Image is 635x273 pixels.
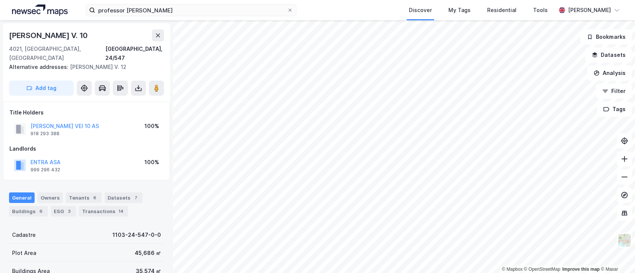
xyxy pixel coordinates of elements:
[12,5,68,16] img: logo.a4113a55bc3d86da70a041830d287a7e.svg
[409,6,432,15] div: Discover
[448,6,471,15] div: My Tags
[105,44,164,63] div: [GEOGRAPHIC_DATA], 24/547
[568,6,611,15] div: [PERSON_NAME]
[91,194,99,201] div: 6
[66,192,102,203] div: Tenants
[9,64,70,70] span: Alternative addresses:
[30,131,59,137] div: 918 293 388
[9,192,35,203] div: General
[132,194,140,201] div: 7
[117,207,125,215] div: 14
[12,230,36,239] div: Cadastre
[597,237,635,273] iframe: Chat Widget
[79,206,128,217] div: Transactions
[51,206,76,217] div: ESG
[597,237,635,273] div: Kontrollprogram for chat
[596,84,632,99] button: Filter
[9,63,158,72] div: [PERSON_NAME] V. 12
[9,108,164,117] div: Title Holders
[9,81,74,96] button: Add tag
[38,192,63,203] div: Owners
[9,206,48,217] div: Buildings
[597,102,632,117] button: Tags
[37,207,45,215] div: 6
[12,249,36,258] div: Plot Area
[502,267,523,272] a: Mapbox
[524,267,561,272] a: OpenStreetMap
[144,122,159,131] div: 100%
[105,192,143,203] div: Datasets
[587,66,632,81] button: Analysis
[65,207,73,215] div: 3
[9,29,89,41] div: [PERSON_NAME] V. 10
[585,47,632,63] button: Datasets
[30,167,60,173] div: 999 296 432
[580,29,632,44] button: Bookmarks
[135,249,161,258] div: 45,686 ㎡
[95,5,287,16] input: Search by address, cadastre, landlords, tenants or people
[533,6,548,15] div: Tools
[562,267,600,272] a: Improve this map
[112,230,161,239] div: 1103-24-547-0-0
[487,6,517,15] div: Residential
[144,158,159,167] div: 100%
[617,233,632,247] img: Z
[9,44,105,63] div: 4021, [GEOGRAPHIC_DATA], [GEOGRAPHIC_DATA]
[9,144,164,153] div: Landlords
